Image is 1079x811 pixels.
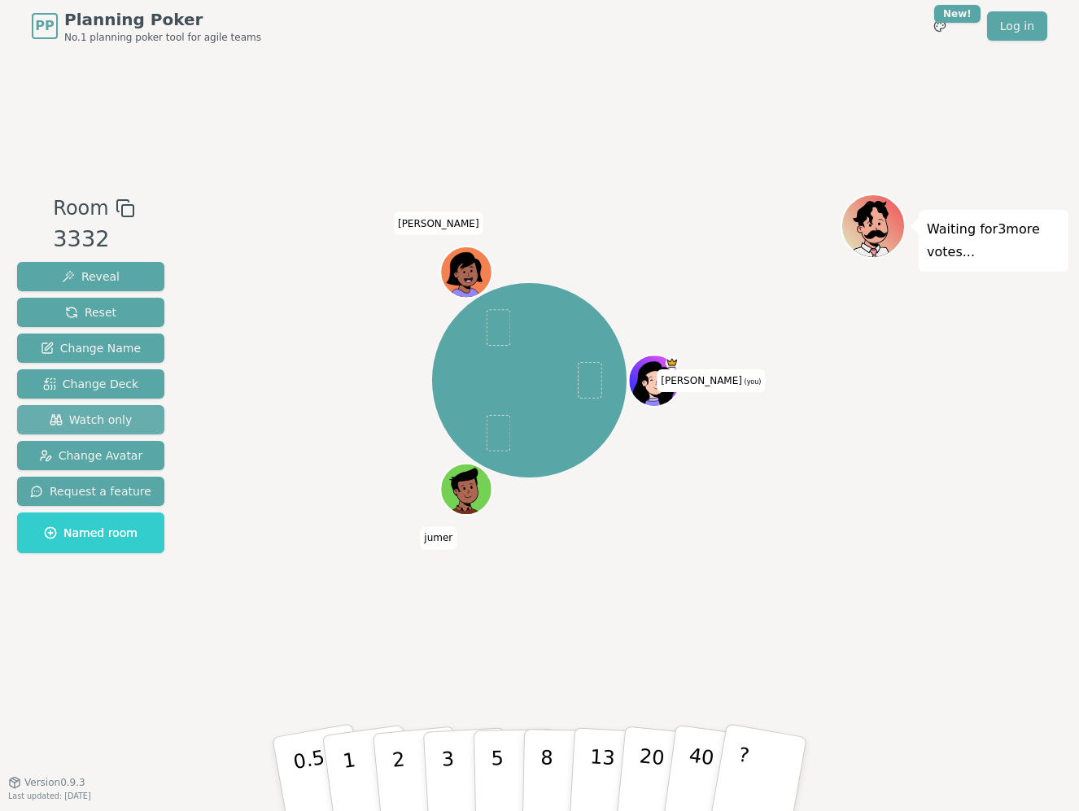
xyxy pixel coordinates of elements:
span: Watch only [50,412,133,428]
span: Reveal [62,268,120,285]
span: Click to change your name [657,369,765,392]
button: Watch only [17,405,164,434]
button: Request a feature [17,477,164,506]
div: New! [934,5,981,23]
span: PP [35,16,54,36]
button: New! [925,11,954,41]
span: Change Name [41,340,141,356]
a: PPPlanning PokerNo.1 planning poker tool for agile teams [32,8,261,44]
button: Named room [17,512,164,553]
span: Version 0.9.3 [24,776,85,789]
button: Change Avatar [17,441,164,470]
span: Room [53,194,108,223]
a: Log in [987,11,1047,41]
span: Reset [65,304,116,320]
p: Waiting for 3 more votes... [927,218,1060,264]
span: Last updated: [DATE] [8,791,91,800]
span: Thomas is the host [666,356,679,369]
span: Click to change your name [394,211,483,234]
button: Change Name [17,334,164,363]
span: Change Avatar [39,447,143,464]
span: (you) [742,378,762,386]
div: 3332 [53,223,134,256]
button: Click to change your avatar [631,356,679,404]
span: Request a feature [30,483,151,499]
button: Reset [17,298,164,327]
span: No.1 planning poker tool for agile teams [64,31,261,44]
span: Planning Poker [64,8,261,31]
span: Click to change your name [420,526,456,549]
button: Reveal [17,262,164,291]
span: Named room [44,525,138,541]
button: Version0.9.3 [8,776,85,789]
span: Change Deck [43,376,138,392]
button: Change Deck [17,369,164,399]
